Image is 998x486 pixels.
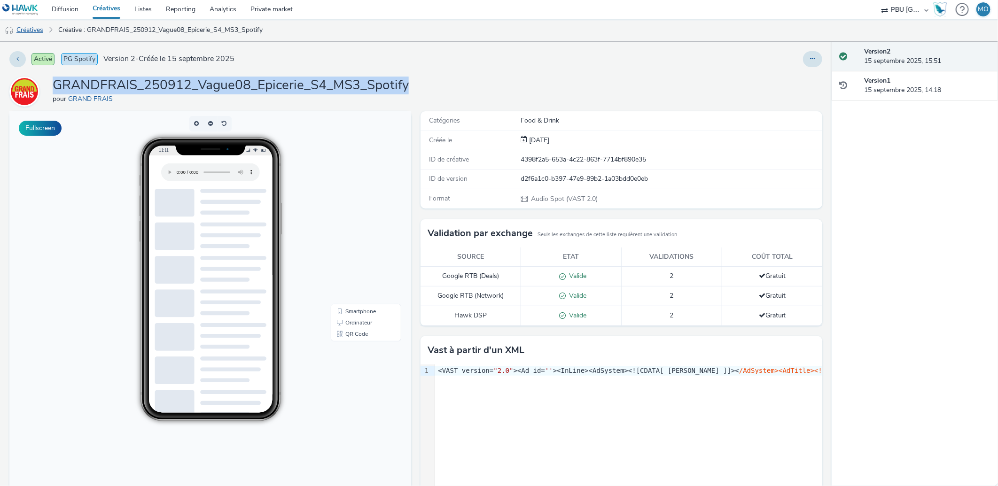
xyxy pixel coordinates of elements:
strong: Version 1 [865,76,891,85]
small: Seuls les exchanges de cette liste requièrent une validation [538,231,677,239]
th: Source [421,247,521,267]
strong: Version 2 [865,47,891,56]
span: 11:11 [149,36,159,41]
span: Format [429,194,450,203]
div: 15 septembre 2025, 15:51 [865,47,990,66]
th: Validations [622,247,722,267]
div: MO [978,2,989,16]
div: Création 15 septembre 2025, 14:18 [528,136,550,145]
div: 1 [421,366,430,376]
a: Créative : GRANDFRAIS_250912_Vague08_Epicerie_S4_MS3_Spotify [54,19,267,41]
a: GRAND FRAIS [9,87,43,96]
div: Food & Drink [521,116,822,125]
span: Activé [31,53,55,65]
div: d2f6a1c0-b397-47e9-89b2-1a03bdd0e0eb [521,174,822,184]
span: 2 [670,291,673,300]
span: Valide [566,311,586,320]
span: Version 2 - Créée le 15 septembre 2025 [103,54,234,64]
span: '' [545,367,553,374]
span: pour [53,94,68,103]
li: Smartphone [323,194,390,206]
div: 4398f2a5-653a-4c22-863f-7714bf890e35 [521,155,822,164]
span: QR Code [336,220,359,225]
h3: Vast à partir d'un XML [428,343,524,357]
span: Ordinateur [336,208,363,214]
span: Gratuit [759,311,786,320]
h1: GRANDFRAIS_250912_Vague08_Epicerie_S4_MS3_Spotify [53,77,409,94]
li: QR Code [323,217,390,228]
img: Hawk Academy [933,2,947,17]
span: 2 [670,311,673,320]
td: Google RTB (Network) [421,286,521,306]
button: Fullscreen [19,121,62,136]
a: GRAND FRAIS [68,94,117,103]
span: Valide [566,291,586,300]
span: "2.0" [493,367,513,374]
span: PG Spotify [61,53,98,65]
span: Catégories [429,116,460,125]
a: Hawk Academy [933,2,951,17]
img: undefined Logo [2,4,39,15]
span: Valide [566,271,586,280]
li: Ordinateur [323,206,390,217]
span: [DATE] [528,136,550,145]
td: Hawk DSP [421,306,521,325]
td: Google RTB (Deals) [421,267,521,286]
span: Gratuit [759,271,786,280]
th: Etat [521,247,622,267]
span: 2 [670,271,673,280]
img: GRAND FRAIS [11,78,38,105]
span: Audio Spot (VAST 2.0) [530,194,598,203]
span: ID de version [429,174,468,183]
span: Créée le [429,136,452,145]
span: Gratuit [759,291,786,300]
div: 15 septembre 2025, 14:18 [865,76,990,95]
h3: Validation par exchange [428,226,533,240]
span: Smartphone [336,197,366,203]
img: audio [5,26,14,35]
span: ID de créative [429,155,469,164]
span: /AdSystem><AdTitle><![CDATA[ Test_Hawk ]]></ [739,367,913,374]
th: Coût total [722,247,822,267]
